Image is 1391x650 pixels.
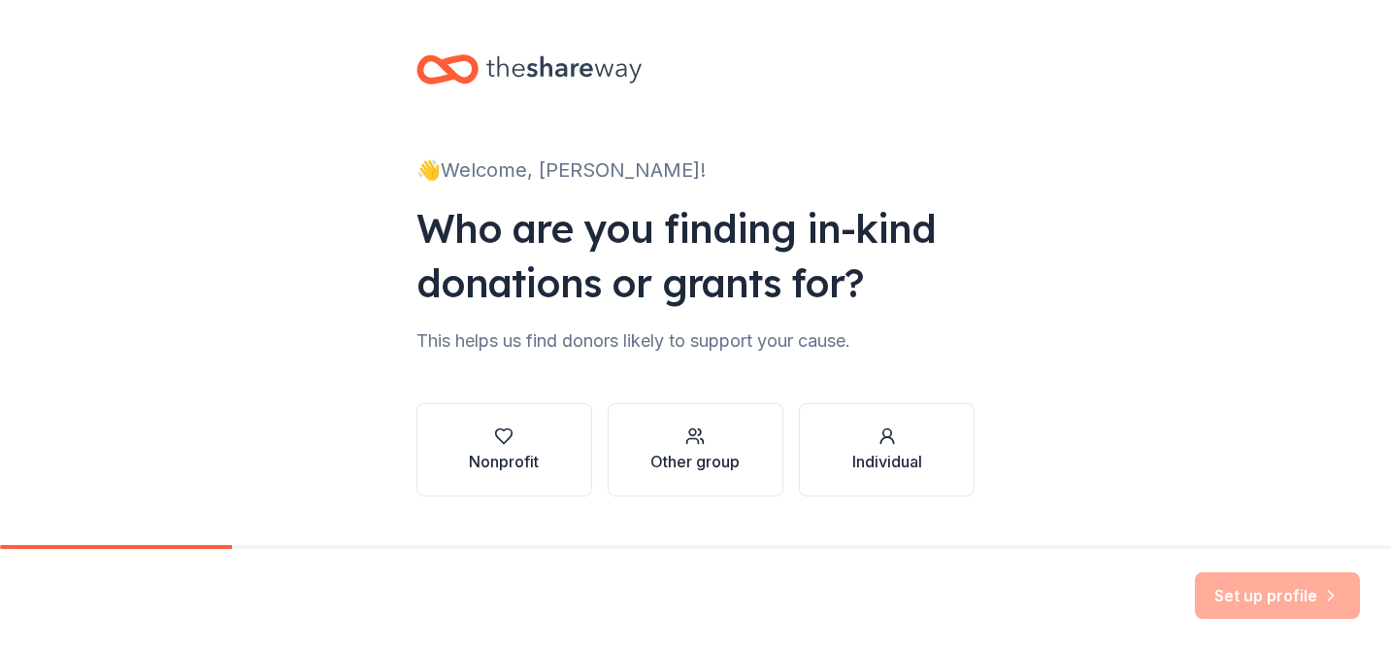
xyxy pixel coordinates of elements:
[416,325,976,357] div: This helps us find donors likely to support your cause.
[416,201,976,310] div: Who are you finding in-kind donations or grants for?
[799,403,975,496] button: Individual
[608,403,783,496] button: Other group
[852,450,922,473] div: Individual
[650,450,740,473] div: Other group
[416,403,592,496] button: Nonprofit
[416,154,976,186] div: 👋 Welcome, [PERSON_NAME]!
[469,450,539,473] div: Nonprofit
